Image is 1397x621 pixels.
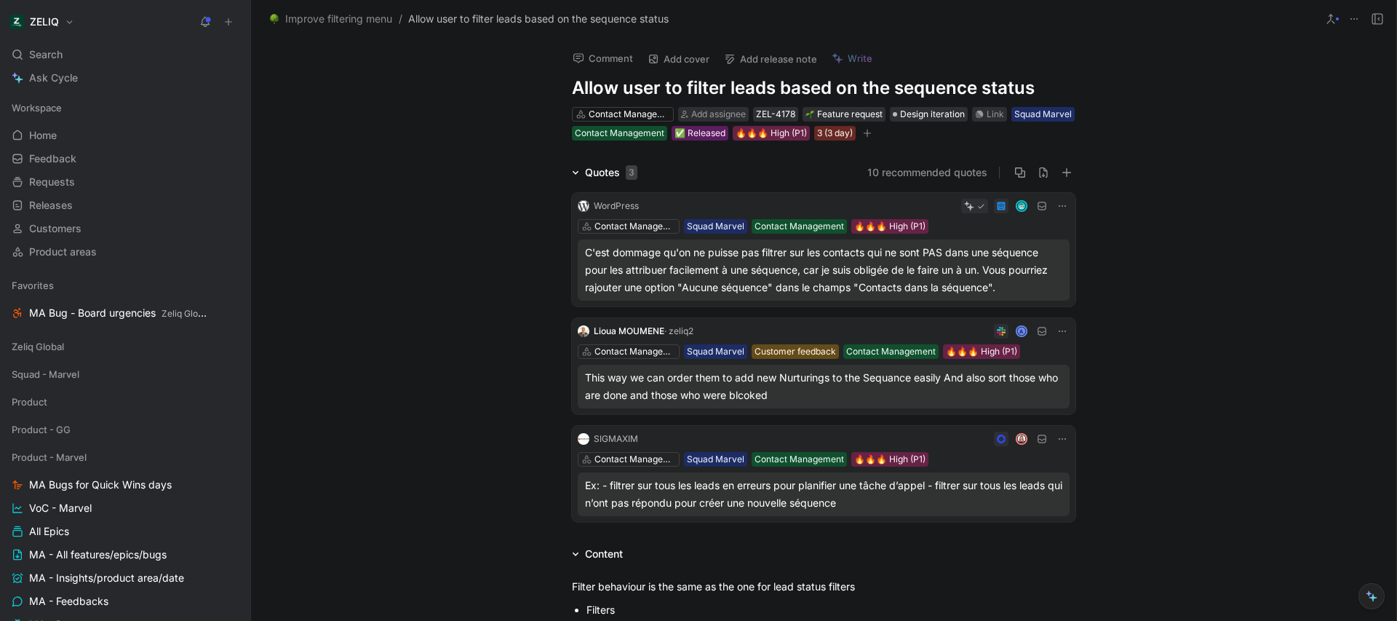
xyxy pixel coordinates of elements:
div: Contact Management [594,452,676,467]
img: avatar [1017,435,1027,444]
a: MA - All features/epics/bugs [6,544,244,566]
span: Search [29,46,63,63]
span: Add assignee [691,108,746,119]
div: Product [6,391,244,413]
div: Squad - Marvel [6,363,244,389]
div: Product - GG [6,419,244,445]
span: Product - GG [12,422,71,437]
a: Releases [6,194,244,216]
a: MA - Feedbacks [6,590,244,612]
span: Ask Cycle [29,69,78,87]
div: ✅ Released [674,126,725,141]
a: Product areas [6,241,244,263]
div: Ex: - filtrer sur tous les leads en erreurs pour planifier une tâche d’appel - filtrer sur tous l... [585,477,1062,512]
a: MA Bugs for Quick Wins days [6,474,244,496]
div: Squad Marvel [687,452,744,467]
div: 🔥🔥🔥 High (P1) [946,344,1017,359]
a: Home [6,124,244,146]
button: 10 recommended quotes [867,164,987,181]
span: VoC - Marvel [29,501,92,515]
span: Product - Marvel [12,450,87,464]
div: Content [585,545,623,563]
span: Home [29,128,57,143]
h1: Allow user to filter leads based on the sequence status [572,76,1075,100]
div: Contact Management [846,344,936,359]
div: Feature request [805,107,883,122]
span: MA - All features/epics/bugs [29,547,167,562]
a: MA Bug - Board urgenciesZeliq Global [6,302,244,324]
span: Releases [29,198,73,213]
div: WordPress [594,199,639,213]
span: Zeliq Global [12,339,64,354]
span: Feedback [29,151,76,166]
div: Contact Management [594,344,676,359]
div: Workspace [6,97,244,119]
h1: ZELIQ [30,15,59,28]
div: 🔥🔥🔥 High (P1) [854,219,926,234]
div: 🔥🔥🔥 High (P1) [854,452,926,467]
a: MA - Insights/product area/date [6,567,244,589]
img: 6793187699954_1009a31f390ce5837007_192.jpg [578,325,589,337]
div: 3 [626,165,637,180]
span: Customers [29,221,81,236]
span: Workspace [12,100,62,115]
div: Quotes3 [566,164,643,181]
button: Add cover [641,49,716,69]
a: Ask Cycle [6,67,244,89]
span: Favorites [12,278,54,293]
img: ZELIQ [9,15,24,29]
button: Comment [566,48,640,68]
div: Filters [586,602,1075,617]
span: MA - Insights/product area/date [29,571,184,585]
div: Contact Management [575,126,664,141]
div: Contact Management [594,219,676,234]
div: Zeliq Global [6,336,244,357]
span: · zeliq2 [664,325,693,336]
div: A [1017,327,1027,336]
div: Contact Management [589,107,670,122]
div: This way we can order them to add new Nurturings to the Sequance easily And also sort those who a... [585,369,1062,404]
div: Customer feedback [755,344,836,359]
span: Product [12,395,47,409]
div: 🌱Feature request [803,107,885,122]
div: Zeliq Global [6,336,244,362]
a: Customers [6,218,244,240]
div: Product - GG [6,419,244,440]
div: Squad - Marvel [6,363,244,385]
img: 🌳 [269,14,279,24]
div: SIGMAXIM [594,432,638,446]
button: 🌳Improve filtering menu [266,10,396,28]
button: Add release note [717,49,824,69]
div: Content [566,545,629,563]
span: MA - Feedbacks [29,594,108,609]
a: Requests [6,171,244,193]
div: Squad Marvel [1014,107,1072,122]
div: Squad Marvel [687,344,744,359]
span: All Epics [29,524,69,539]
span: Improve filtering menu [285,10,392,28]
span: Squad - Marvel [12,367,79,381]
div: Squad Marvel [687,219,744,234]
span: Lioua MOUMENE [594,325,664,336]
span: Design iteration [900,107,965,122]
span: MA Bug - Board urgencies [29,306,207,321]
span: Product areas [29,245,97,259]
div: Product [6,391,244,417]
a: Feedback [6,148,244,170]
div: Favorites [6,274,244,296]
div: Design iteration [890,107,968,122]
div: Product - Marvel [6,446,244,468]
div: Contact Management [755,219,844,234]
span: Requests [29,175,75,189]
div: Quotes [585,164,637,181]
div: ZEL-4178 [756,107,795,122]
span: / [399,10,402,28]
span: Write [848,52,872,65]
button: Write [825,48,879,68]
a: All Epics [6,521,244,542]
a: VoC - Marvel [6,497,244,519]
span: Zeliq Global [162,308,210,319]
span: MA Bugs for Quick Wins days [29,478,172,492]
div: Link [987,107,1004,122]
div: 🔥🔥🔥 High (P1) [736,126,807,141]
